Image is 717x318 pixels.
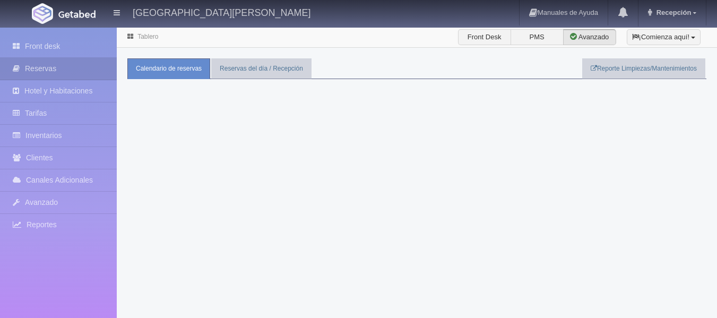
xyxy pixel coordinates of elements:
a: Calendario de reservas [127,58,210,79]
img: Getabed [58,10,96,18]
img: Getabed [32,3,53,24]
a: Reservas del día / Recepción [211,58,312,79]
span: Recepción [654,8,692,16]
a: Reporte Limpiezas/Mantenimientos [582,58,705,79]
a: Tablero [137,33,158,40]
label: Front Desk [458,29,511,45]
h4: [GEOGRAPHIC_DATA][PERSON_NAME] [133,5,310,19]
button: ¡Comienza aquí! [627,29,701,45]
label: PMS [511,29,564,45]
label: Avanzado [563,29,616,45]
